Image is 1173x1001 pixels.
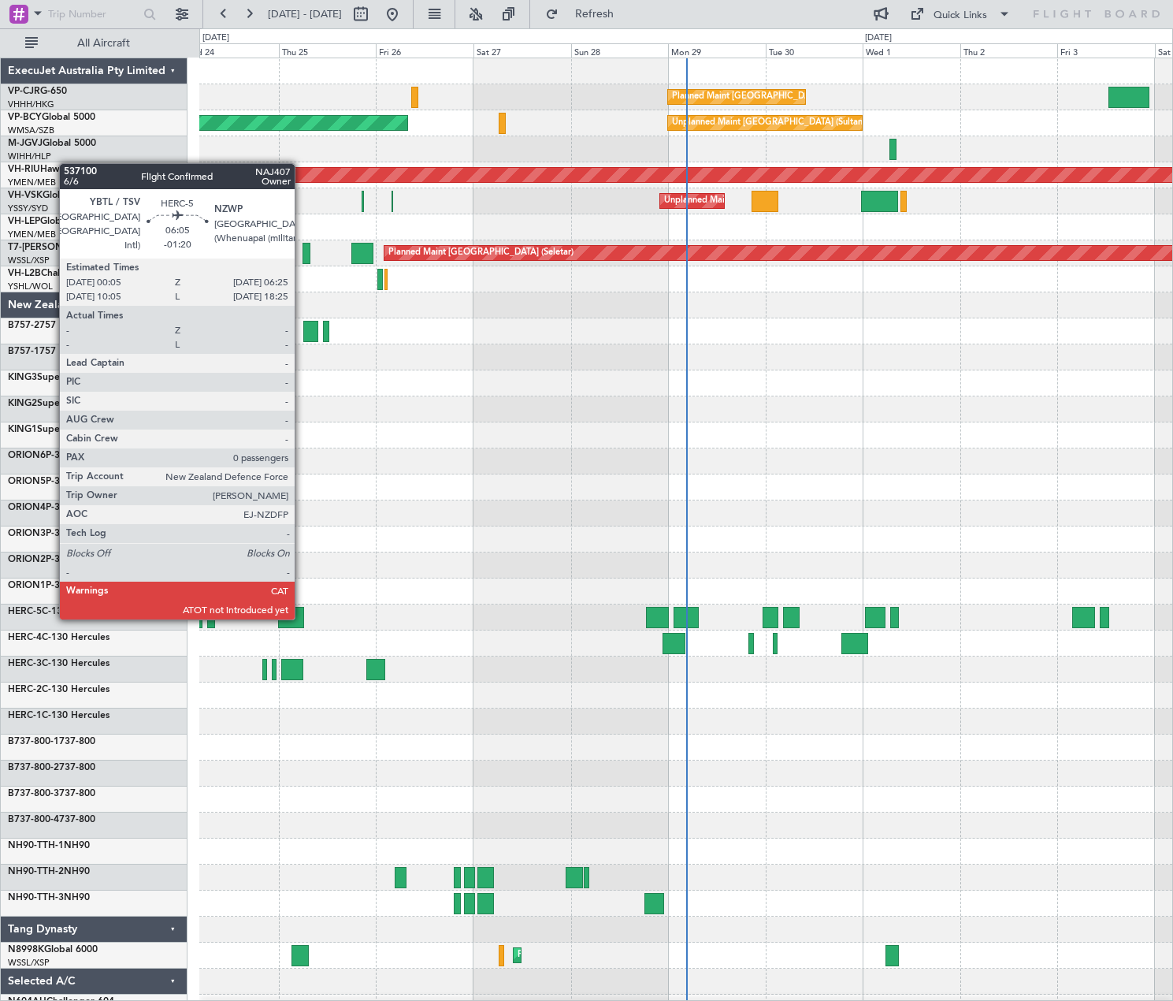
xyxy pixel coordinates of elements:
span: B757-1 [8,347,39,356]
span: VH-LEP [8,217,40,226]
a: ORION3P-3 Orion [8,529,88,538]
span: NH90-TTH-1 [8,841,64,850]
button: All Aircraft [17,31,171,56]
span: HERC-2 [8,685,42,694]
a: KING1Super King Air 200 [8,425,124,434]
a: WSSL/XSP [8,255,50,266]
span: ORION5 [8,477,46,486]
a: B757-2757 [8,321,56,330]
a: WIHH/HLP [8,151,51,162]
button: Quick Links [902,2,1019,27]
a: NH90-TTH-1NH90 [8,841,90,850]
a: NH90-TTH-2NH90 [8,867,90,876]
a: ORION6P-3 Orion [8,451,88,460]
span: HERC-3 [8,659,42,668]
span: NH90-TTH-2 [8,867,64,876]
span: VH-L2B [8,269,41,278]
div: [DATE] [865,32,892,45]
div: Fri 26 [376,43,473,58]
span: KING2 [8,399,37,408]
span: B737-800-3 [8,789,59,798]
a: VH-LEPGlobal 6000 [8,217,94,226]
a: ORION1P-3 Orion [8,581,88,590]
span: VH-RIU [8,165,40,174]
a: ORION2P-3 Orion [8,555,88,564]
div: Sun 28 [571,43,669,58]
div: Wed 1 [863,43,960,58]
div: Quick Links [934,8,987,24]
span: HERC-1 [8,711,42,720]
span: ORION2 [8,555,46,564]
a: HERC-4C-130 Hercules [8,633,110,642]
a: B757-1757 [8,347,56,356]
a: YSSY/SYD [8,203,48,214]
div: Unplanned Maint Sydney ([PERSON_NAME] Intl) [664,189,858,213]
a: KING3Super King Air 200 [8,373,124,382]
a: WSSL/XSP [8,957,50,969]
a: HERC-2C-130 Hercules [8,685,110,694]
a: ORION4P-3 Orion [8,503,88,512]
span: N8998K [8,945,44,954]
div: [DATE] [202,32,229,45]
a: VH-RIUHawker 800XP [8,165,106,174]
span: HERC-4 [8,633,42,642]
span: B737-800-2 [8,763,59,772]
a: HERC-5C-130 Hercules [8,607,110,616]
span: VP-CJR [8,87,40,96]
a: VP-BCYGlobal 5000 [8,113,95,122]
span: ORION1 [8,581,46,590]
div: Unplanned Maint [GEOGRAPHIC_DATA] (Sultan [PERSON_NAME] [PERSON_NAME] - Subang) [672,111,1050,135]
div: Planned Maint [GEOGRAPHIC_DATA] ([GEOGRAPHIC_DATA] Intl) [518,943,781,967]
span: T7-[PERSON_NAME] [8,243,99,252]
a: YMEN/MEB [8,229,56,240]
a: NH90-TTH-3NH90 [8,893,90,902]
a: ORION5P-3 Orion [8,477,88,486]
div: Planned Maint [GEOGRAPHIC_DATA] (Seletar) [388,241,574,265]
a: B737-800-1737-800 [8,737,95,746]
a: VH-VSKGlobal Express XRS [8,191,129,200]
span: HERC-5 [8,607,42,616]
span: KING1 [8,425,37,434]
span: KING3 [8,373,37,382]
a: YSHL/WOL [8,281,53,292]
span: Refresh [562,9,628,20]
div: Thu 2 [960,43,1058,58]
span: All Aircraft [41,38,166,49]
a: YMEN/MEB [8,177,56,188]
div: Tue 30 [766,43,863,58]
button: Refresh [538,2,633,27]
a: B737-800-4737-800 [8,815,95,824]
div: Sat 27 [473,43,571,58]
span: B737-800-4 [8,815,59,824]
div: Mon 29 [668,43,766,58]
a: T7-[PERSON_NAME]Global 7500 [8,243,153,252]
a: KING2Super King Air 200 [8,399,124,408]
span: [DATE] - [DATE] [268,7,342,21]
a: HERC-3C-130 Hercules [8,659,110,668]
span: VP-BCY [8,113,42,122]
span: VH-VSK [8,191,43,200]
div: Wed 24 [181,43,279,58]
a: M-JGVJGlobal 5000 [8,139,96,148]
a: N8998KGlobal 6000 [8,945,98,954]
span: ORION4 [8,503,46,512]
input: Trip Number [48,2,139,26]
span: NH90-TTH-3 [8,893,64,902]
a: VHHH/HKG [8,99,54,110]
span: B757-2 [8,321,39,330]
span: B737-800-1 [8,737,59,746]
div: Fri 3 [1057,43,1155,58]
span: M-JGVJ [8,139,43,148]
div: Planned Maint [GEOGRAPHIC_DATA] ([GEOGRAPHIC_DATA] Intl) [672,85,935,109]
span: ORION6 [8,451,46,460]
a: B737-800-3737-800 [8,789,95,798]
a: HERC-1C-130 Hercules [8,711,110,720]
span: ORION3 [8,529,46,538]
a: B737-800-2737-800 [8,763,95,772]
a: WMSA/SZB [8,125,54,136]
a: VP-CJRG-650 [8,87,67,96]
a: VH-L2BChallenger 604 [8,269,109,278]
div: Thu 25 [279,43,377,58]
